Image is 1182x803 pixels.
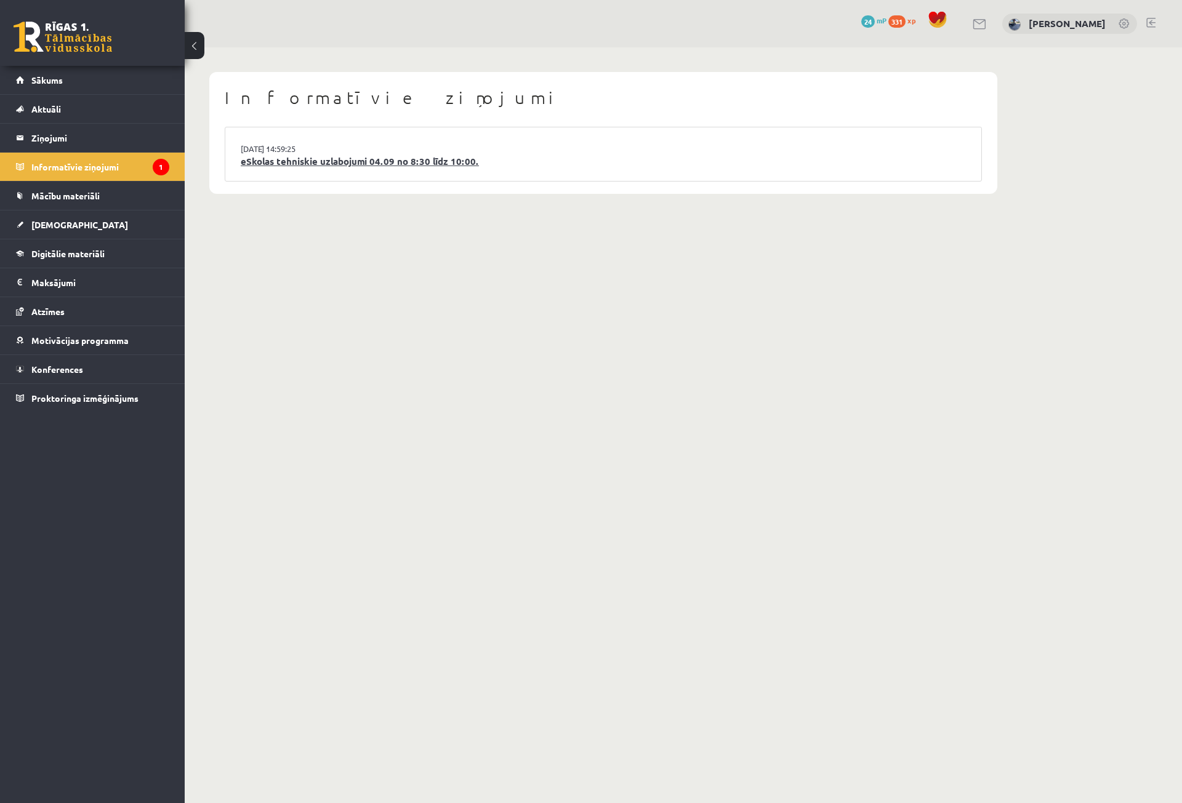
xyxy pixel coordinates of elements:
a: Konferences [16,355,169,383]
a: Aktuāli [16,95,169,123]
span: [DEMOGRAPHIC_DATA] [31,219,128,230]
a: Ziņojumi [16,124,169,152]
span: Konferences [31,364,83,375]
a: [PERSON_NAME] [1029,17,1106,30]
a: Maksājumi [16,268,169,297]
legend: Informatīvie ziņojumi [31,153,169,181]
a: Digitālie materiāli [16,239,169,268]
span: 331 [888,15,906,28]
i: 1 [153,159,169,175]
span: Atzīmes [31,306,65,317]
a: eSkolas tehniskie uzlabojumi 04.09 no 8:30 līdz 10:00. [241,154,966,169]
a: Mācību materiāli [16,182,169,210]
img: Endijs Laizāns [1008,18,1021,31]
span: xp [907,15,915,25]
a: [DATE] 14:59:25 [241,143,333,155]
span: Mācību materiāli [31,190,100,201]
a: Motivācijas programma [16,326,169,354]
span: Motivācijas programma [31,335,129,346]
a: Atzīmes [16,297,169,326]
span: mP [877,15,886,25]
span: Sākums [31,74,63,86]
a: Rīgas 1. Tālmācības vidusskola [14,22,112,52]
a: Proktoringa izmēģinājums [16,384,169,412]
a: 24 mP [861,15,886,25]
span: Aktuāli [31,103,61,114]
span: Proktoringa izmēģinājums [31,393,139,404]
h1: Informatīvie ziņojumi [225,87,982,108]
a: [DEMOGRAPHIC_DATA] [16,210,169,239]
a: Informatīvie ziņojumi1 [16,153,169,181]
a: Sākums [16,66,169,94]
span: Digitālie materiāli [31,248,105,259]
a: 331 xp [888,15,922,25]
span: 24 [861,15,875,28]
legend: Ziņojumi [31,124,169,152]
legend: Maksājumi [31,268,169,297]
